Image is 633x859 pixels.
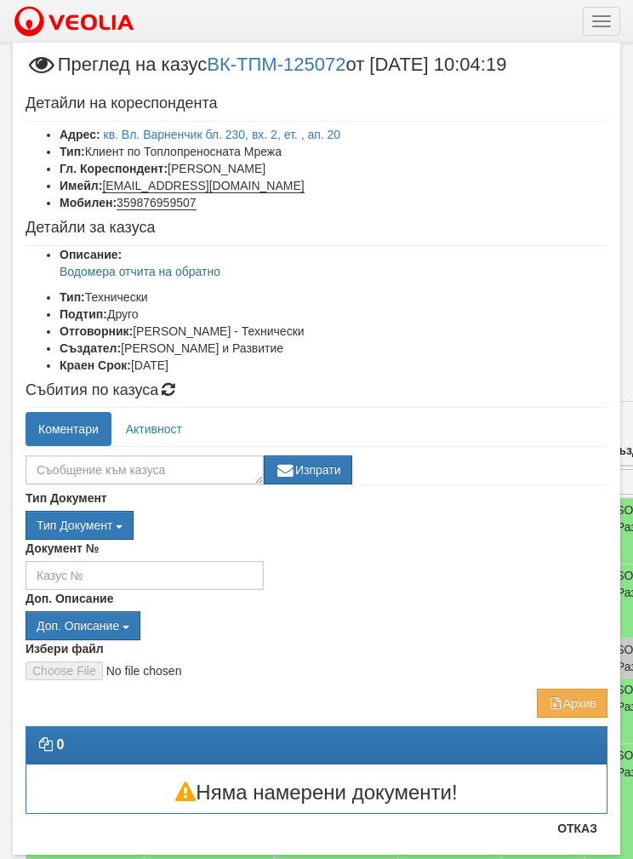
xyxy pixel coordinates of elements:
li: Клиент по Топлопреносната Мрежа [60,143,607,160]
h3: Няма намерени документи! [26,782,607,804]
a: ВК-ТПМ-125072 [207,54,345,75]
label: Тип Документ [26,490,107,507]
a: Активност [113,412,195,446]
b: Отговорник: [60,324,133,338]
label: Избери файл [26,640,104,657]
input: Казус № [26,561,264,590]
b: Създател: [60,341,121,355]
span: Преглед на казус от [DATE] 10:04:19 [26,55,506,87]
a: кв. Вл. Варненчик бл. 230, вх. 2, ет. , ап. 20 [104,128,341,141]
li: [PERSON_NAME] [60,160,607,177]
h4: Детайли на кореспондента [26,95,607,112]
b: Мобилен: [60,196,117,209]
li: Друго [60,306,607,323]
button: Отказ [547,815,607,842]
a: Коментари [26,412,111,446]
div: Двоен клик, за изчистване на избраната стойност. [26,511,607,540]
button: Изпрати [264,455,352,484]
li: [PERSON_NAME] - Технически [60,323,607,340]
li: Технически [60,289,607,306]
h4: Събития по казуса [26,382,607,399]
label: Документ № [26,540,99,557]
b: Краен Срок: [60,358,131,372]
label: Доп. Описание [26,590,113,607]
strong: 0 [56,737,64,752]
b: Тип: [60,145,85,158]
b: Адрес: [60,128,100,141]
b: Имейл: [60,179,102,192]
button: Доп. Описание [26,611,140,640]
div: Двоен клик, за изчистване на избраната стойност. [26,611,607,640]
span: Доп. Описание [37,619,119,633]
span: Тип Документ [37,518,112,532]
li: [PERSON_NAME] и Развитие [60,340,607,357]
h4: Детайли за казуса [26,220,607,237]
p: Водомера отчита на обратно [60,263,607,280]
b: Подтип: [60,307,107,321]
b: Гл. Кореспондент: [60,162,168,175]
button: Архив [537,689,607,718]
li: [DATE] [60,357,607,374]
button: Тип Документ [26,511,134,540]
b: Описание: [60,248,122,261]
b: Тип: [60,290,85,304]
